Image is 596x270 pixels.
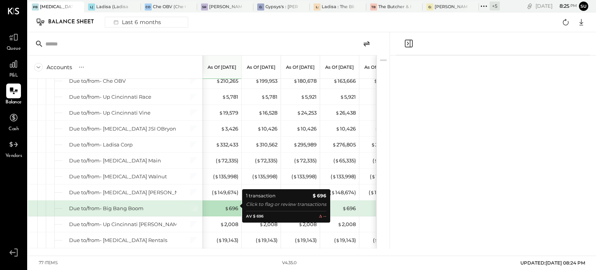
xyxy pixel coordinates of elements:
span: $ [296,125,301,132]
div: ( 133,998 ) [291,173,317,180]
div: ( 65,335 ) [372,157,395,164]
div: 210,265 [216,77,238,85]
div: ( 65,335 ) [333,157,356,164]
span: $ [254,173,258,179]
span: $ [331,189,335,195]
p: As of [DATE] [364,64,393,70]
div: Due to/from- Big Bang Boom [69,205,144,212]
span: $ [298,221,303,227]
div: G: [426,3,433,10]
span: $ [257,237,262,243]
span: $ [225,205,229,211]
div: [MEDICAL_DATA] (JSI LLC) - Ignite [40,4,73,10]
div: 2,008 [338,221,356,228]
span: $ [374,157,378,164]
span: $ [255,141,260,148]
span: $ [261,94,265,100]
div: 276,805 [332,141,356,148]
div: 310,562 [255,141,277,148]
span: P&L [9,72,18,79]
span: $ [332,141,336,148]
a: Cash [0,110,27,133]
span: Queue [7,45,21,52]
p: As of [DATE] [286,64,315,70]
span: $ [220,221,224,227]
div: 19,579 [219,109,238,117]
div: TB [370,3,377,10]
div: Click to flag or review transactions [246,200,326,208]
div: 5,781 [261,93,277,101]
button: su [579,2,588,11]
div: Due to/from- Che OBV [69,77,126,85]
b: $ 696 [313,192,326,200]
div: ( 149,674 ) [212,189,238,196]
span: $ [216,78,220,84]
span: $ [370,189,374,195]
span: Vendors [5,153,22,160]
span: $ [293,78,298,84]
div: L( [88,3,95,10]
span: $ [335,110,340,116]
b: 𝚫 -- [319,213,326,220]
div: 10,426 [375,125,395,132]
div: ( 19,143 ) [334,237,356,244]
div: ( 148,674 ) [329,189,356,196]
div: 289,086 [371,141,395,148]
span: $ [336,237,340,243]
div: + 5 [490,2,500,10]
span: $ [258,110,263,116]
div: CO [145,3,152,10]
div: Due to/from- [MEDICAL_DATA] Rentals [69,237,167,244]
span: $ [215,173,219,179]
button: Last 6 months [105,17,188,28]
span: $ [256,157,261,164]
div: ( 72,335 ) [294,157,317,164]
span: $ [293,173,297,179]
span: $ [222,94,226,100]
div: ( 18,295 ) [373,237,395,244]
div: ( 19,143 ) [256,237,277,244]
div: ( 149,674 ) [251,189,277,196]
span: $ [371,173,376,179]
div: Due to/from- Ladisa Corp [69,141,133,148]
span: $ [296,237,301,243]
span: $ [301,94,305,100]
span: pm [570,3,577,9]
span: $ [332,173,336,179]
span: $ [259,221,263,227]
span: 8 : 25 [554,2,569,10]
div: Gypsys's : [PERSON_NAME] on the levee [265,4,298,10]
div: ( 19,143 ) [217,237,238,244]
p: As of [DATE] [247,64,275,70]
span: UPDATED: [DATE] 08:24 PM [520,260,585,266]
div: 199,953 [255,77,277,85]
div: 10,426 [257,125,277,132]
div: Che OBV (Che OBV LLC) - Ignite [153,4,185,10]
span: $ [255,78,260,84]
div: 24,253 [297,109,317,117]
div: Balance Sheet [48,16,102,28]
span: $ [293,141,298,148]
div: 2,008 [220,221,238,228]
span: $ [335,157,339,164]
div: PB [32,3,39,10]
div: Due to/from- [MEDICAL_DATA] [PERSON_NAME] [69,189,192,196]
div: 5,921 [301,93,317,101]
div: 180,678 [293,77,317,85]
div: Due to/from- [MEDICAL_DATA] Walnut [69,173,167,180]
div: [DATE] [535,2,577,10]
div: Due to/from- [MEDICAL_DATA] Main [69,157,161,164]
span: $ [374,237,379,243]
p: As of [DATE] [325,64,354,70]
div: 2,008 [298,221,317,228]
div: ( 72,335 ) [255,157,277,164]
div: 696 [225,205,238,212]
div: Due to/from- Up Cincinnati Vine [69,109,151,117]
div: [PERSON_NAME]' Rooftop - Ignite [209,4,242,10]
div: Ladisa : The Blind Pig [322,4,354,10]
div: 295,989 [293,141,317,148]
span: $ [216,141,220,148]
div: 5,921 [340,93,356,101]
div: copy link [526,2,534,10]
div: ( 148,674 ) [369,189,395,196]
